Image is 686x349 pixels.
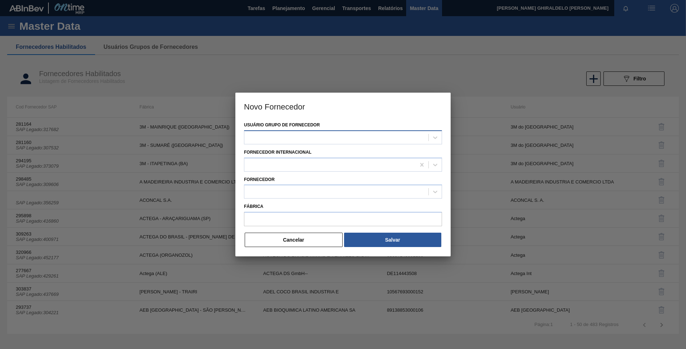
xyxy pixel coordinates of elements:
[245,233,343,247] button: Cancelar
[344,233,441,247] button: Salvar
[235,93,451,120] h3: Novo Fornecedor
[244,201,442,212] label: Fábrica
[244,177,274,182] label: Fornecedor
[244,150,311,155] label: Fornecedor Internacional
[244,122,320,127] label: Usuário Grupo de Fornecedor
